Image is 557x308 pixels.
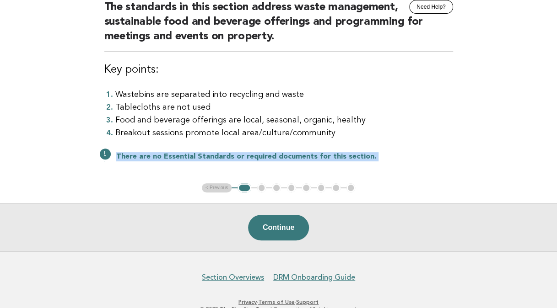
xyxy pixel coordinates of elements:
[115,88,453,101] li: Wastebins are separated into recycling and waste
[13,298,544,306] p: · ·
[104,63,453,77] h3: Key points:
[273,273,355,282] a: DRM Onboarding Guide
[116,152,453,161] p: There are no Essential Standards or required documents for this section.
[296,299,319,305] a: Support
[238,299,257,305] a: Privacy
[258,299,295,305] a: Terms of Use
[248,215,309,240] button: Continue
[202,273,264,282] a: Section Overviews
[115,114,453,127] li: Food and beverage offerings are local, seasonal, organic, healthy
[115,101,453,114] li: Tablecloths are not used
[115,127,453,139] li: Breakout sessions promote local area/culture/community
[238,183,251,192] button: 1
